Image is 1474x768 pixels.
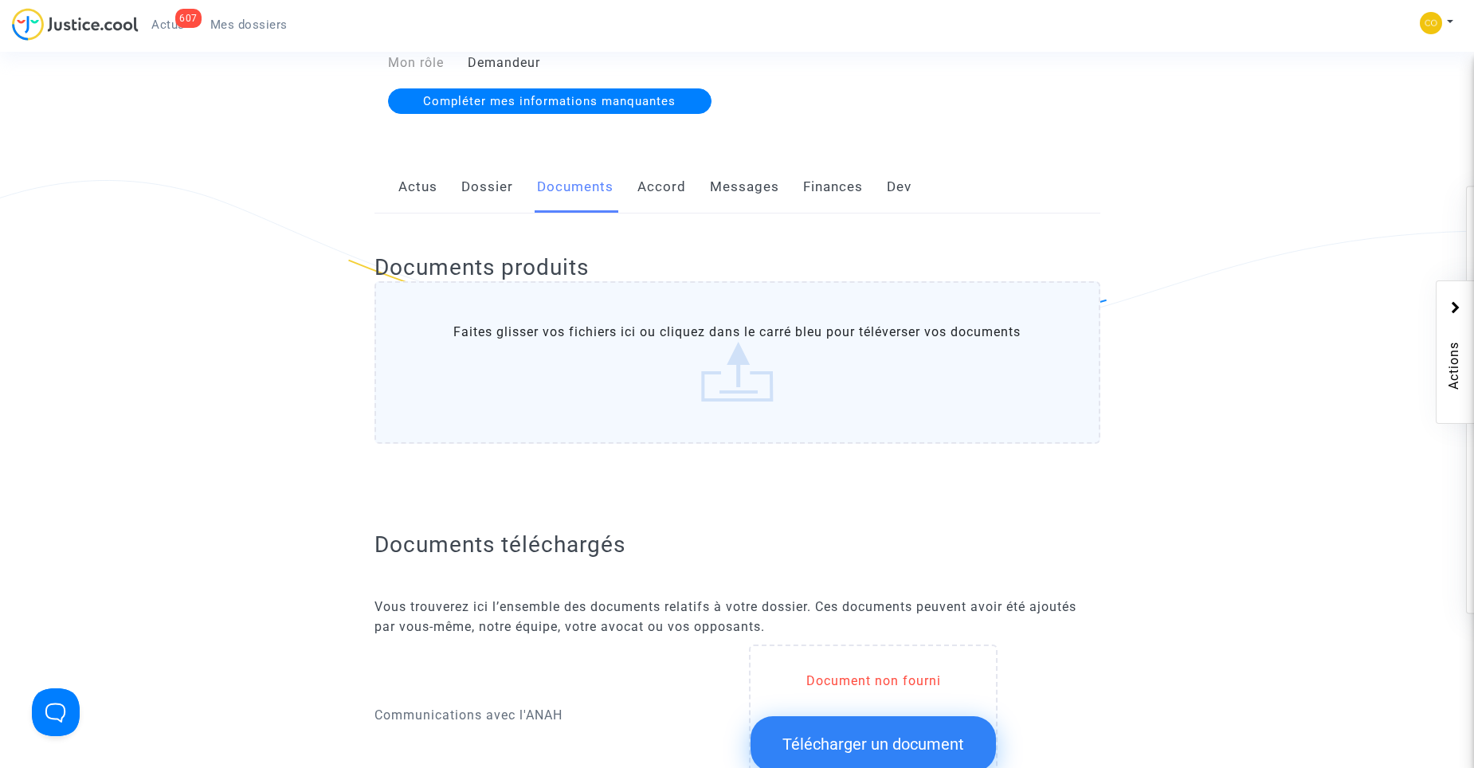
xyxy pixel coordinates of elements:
img: jc-logo.svg [12,8,139,41]
span: Compléter mes informations manquantes [423,94,676,108]
h2: Documents produits [374,253,1100,281]
span: Actus [151,18,185,32]
a: Dev [887,161,911,214]
div: 607 [175,9,202,28]
a: Messages [710,161,779,214]
span: Actions [1445,297,1464,415]
h2: Documents téléchargés [374,531,1100,558]
a: Finances [803,161,863,214]
div: Demandeur [456,53,737,72]
span: Télécharger un document [782,735,964,754]
span: Mes dossiers [210,18,288,32]
iframe: Help Scout Beacon - Open [32,688,80,736]
img: 5a13cfc393247f09c958b2f13390bacc [1420,12,1442,34]
a: Accord [637,161,686,214]
a: 607Actus [139,13,198,37]
p: Communications avec l'ANAH [374,705,726,725]
div: Document non fourni [751,672,996,691]
div: Mon rôle [363,53,457,72]
a: Documents [537,161,614,214]
span: Vous trouverez ici l’ensemble des documents relatifs à votre dossier. Ces documents peuvent avoir... [374,599,1076,634]
a: Actus [398,161,437,214]
a: Dossier [461,161,513,214]
a: Mes dossiers [198,13,300,37]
